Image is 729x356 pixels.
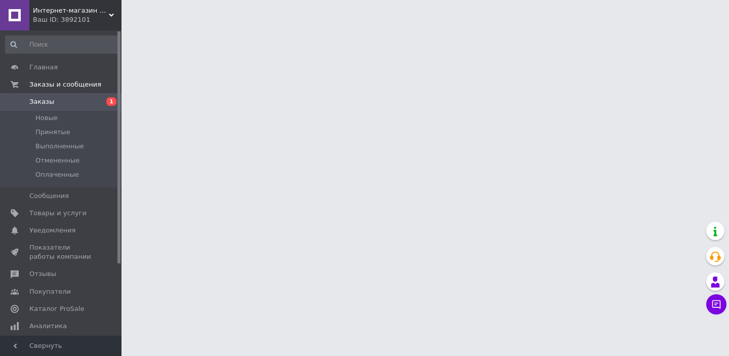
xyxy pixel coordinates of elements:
[29,304,84,313] span: Каталог ProSale
[29,322,67,331] span: Аналитика
[29,287,71,296] span: Покупатели
[5,35,119,54] input: Поиск
[35,170,79,179] span: Оплаченные
[29,191,69,201] span: Сообщения
[29,243,94,261] span: Показатели работы компании
[35,156,79,165] span: Отмененные
[29,80,101,89] span: Заказы и сообщения
[29,226,75,235] span: Уведомления
[35,128,70,137] span: Принятые
[29,97,54,106] span: Заказы
[35,113,58,123] span: Новые
[106,97,116,106] span: 1
[33,6,109,15] span: Интернет-магазин запчастей на мотоблоки Save Motor
[33,15,121,24] div: Ваш ID: 3892101
[29,63,58,72] span: Главная
[35,142,84,151] span: Выполненные
[706,294,726,314] button: Чат с покупателем
[29,209,87,218] span: Товары и услуги
[29,269,56,279] span: Отзывы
